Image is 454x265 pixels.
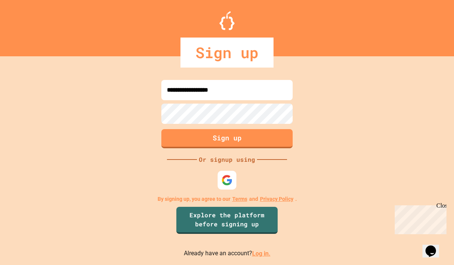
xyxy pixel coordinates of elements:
[161,129,293,148] button: Sign up
[158,195,297,203] p: By signing up, you agree to our and .
[184,249,271,258] p: Already have an account?
[422,235,446,257] iframe: chat widget
[219,11,235,30] img: Logo.svg
[260,195,293,203] a: Privacy Policy
[176,207,278,234] a: Explore the platform before signing up
[221,175,233,186] img: google-icon.svg
[180,38,274,68] div: Sign up
[392,202,446,234] iframe: chat widget
[3,3,52,48] div: Chat with us now!Close
[252,250,271,257] a: Log in.
[232,195,247,203] a: Terms
[197,155,257,164] div: Or signup using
